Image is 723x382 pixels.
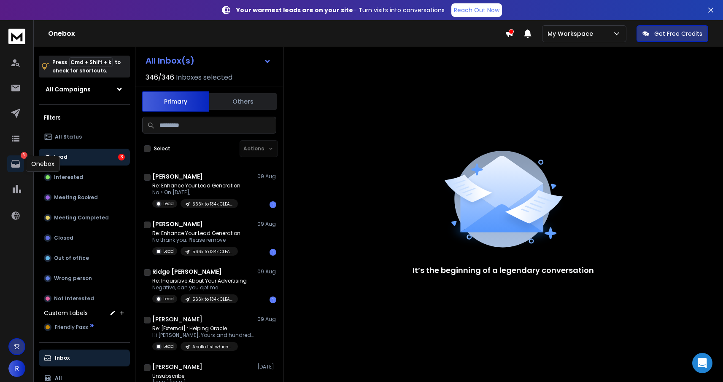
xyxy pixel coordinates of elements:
[54,214,109,221] p: Meeting Completed
[152,363,202,371] h1: [PERSON_NAME]
[236,6,445,14] p: – Turn visits into conversations
[142,91,209,112] button: Primary
[39,319,130,336] button: Friendly Pass
[454,6,499,14] p: Reach Out Now
[270,201,276,208] div: 1
[39,169,130,186] button: Interested
[257,173,276,180] p: 09 Aug
[39,189,130,206] button: Meeting Booked
[39,209,130,226] button: Meeting Completed
[152,172,203,181] h1: [PERSON_NAME]
[54,295,94,302] p: Not Interested
[55,134,82,140] p: All Status
[55,375,62,382] p: All
[176,72,232,83] h3: Inboxes selected
[163,343,174,350] p: Lead
[192,201,233,207] p: 566k to 134k CLEAN [DATE] Direct Mail Brass-2.csv
[692,353,712,373] div: Open Intercom Messenger
[451,3,502,17] a: Reach Out Now
[637,25,708,42] button: Get Free Credits
[8,360,25,377] button: R
[257,316,276,323] p: 09 Aug
[154,145,170,152] label: Select
[163,296,174,302] p: Lead
[48,29,505,39] h1: Onebox
[152,278,247,284] p: Re: Inquisitive About Your Advertising
[39,128,130,145] button: All Status
[39,350,130,366] button: Inbox
[257,221,276,227] p: 09 Aug
[152,182,240,189] p: Re: Enhance Your Lead Generation
[257,363,276,370] p: [DATE]
[69,57,113,67] span: Cmd + Shift + k
[192,248,233,255] p: 566k to 134k CLEAN [DATE] Direct Mail Brass-2.csv
[146,72,174,83] span: 346 / 346
[55,355,70,361] p: Inbox
[54,154,67,160] p: Lead
[46,85,91,93] h1: All Campaigns
[54,174,83,181] p: Interested
[139,52,278,69] button: All Inbox(s)
[152,325,254,332] p: Re: [External] : Helping Oracle
[163,200,174,207] p: Lead
[146,56,194,65] h1: All Inbox(s)
[39,230,130,246] button: Closed
[152,332,254,339] p: Hi [PERSON_NAME], Yours and hundreds
[54,235,73,241] p: Closed
[7,155,24,172] a: 3
[270,297,276,303] div: 1
[152,315,202,323] h1: [PERSON_NAME]
[152,189,240,196] p: No > On [DATE],
[39,112,130,123] h3: Filters
[39,81,130,98] button: All Campaigns
[8,29,25,44] img: logo
[257,268,276,275] p: 09 Aug
[152,237,240,243] p: No thank you. Please remove
[152,220,203,228] h1: [PERSON_NAME]
[52,58,121,75] p: Press to check for shortcuts.
[39,149,130,166] button: Lead3
[270,249,276,256] div: 1
[39,270,130,287] button: Wrong person
[236,6,353,14] strong: Your warmest leads are on your site
[54,255,89,262] p: Out of office
[39,290,130,307] button: Not Interested
[548,29,596,38] p: My Workspace
[152,230,240,237] p: Re: Enhance Your Lead Generation
[21,152,27,159] p: 3
[152,373,238,379] p: Unsubscribe
[192,296,233,302] p: 566k to 134k CLEAN [DATE] Direct Mail Brass-2.csv
[163,248,174,254] p: Lead
[413,264,594,276] p: It’s the beginning of a legendary conversation
[152,267,222,276] h1: Ridge [PERSON_NAME]
[39,250,130,267] button: Out of office
[54,275,92,282] p: Wrong person
[54,194,98,201] p: Meeting Booked
[44,309,88,317] h3: Custom Labels
[26,156,60,172] div: Onebox
[654,29,702,38] p: Get Free Credits
[192,344,233,350] p: Apollo list w/ icebreaker for job openings
[152,284,247,291] p: Negative, can you opt me
[55,324,88,331] span: Friendly Pass
[209,92,277,111] button: Others
[118,154,125,160] div: 3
